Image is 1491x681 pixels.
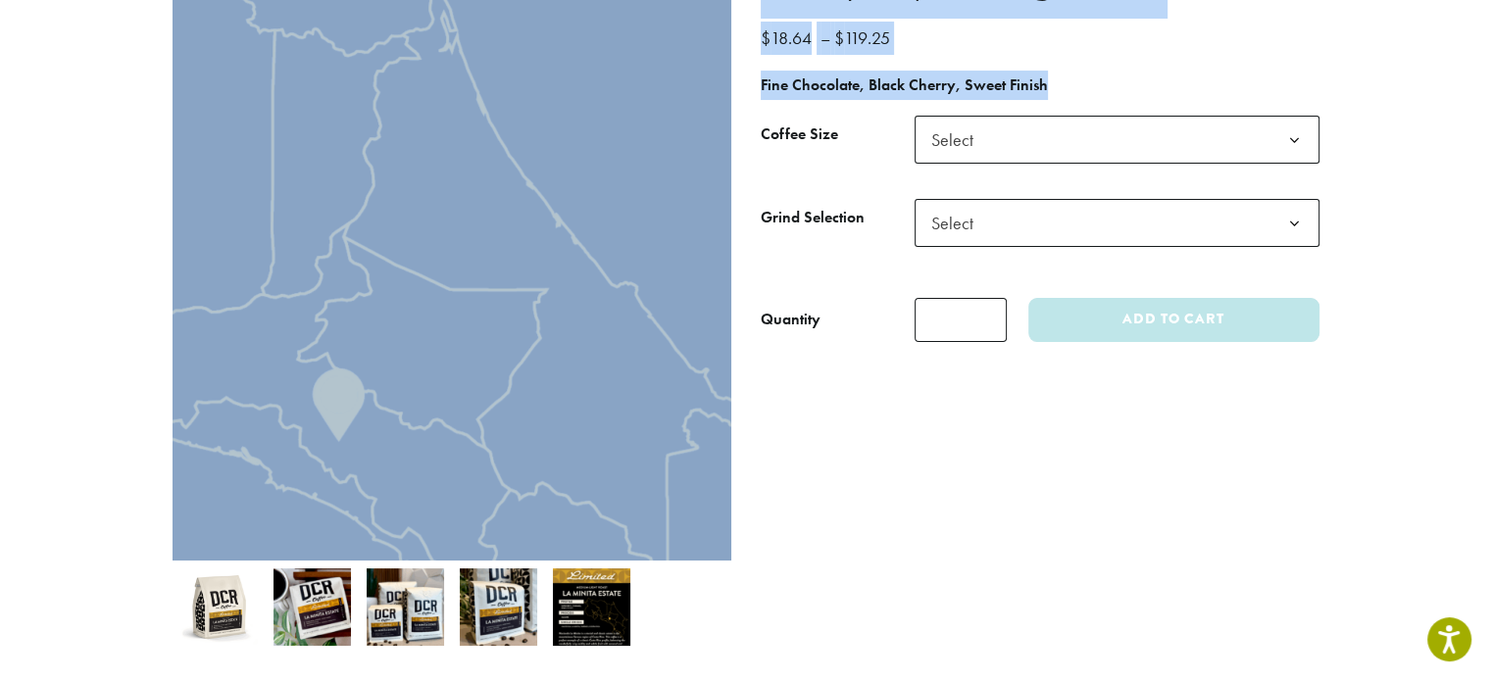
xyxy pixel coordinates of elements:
[1028,298,1318,342] button: Add to cart
[834,26,895,49] bdi: 119.25
[761,121,915,149] label: Coffee Size
[460,568,537,646] img: La Minita Estate - Image 4
[273,568,351,646] img: La Minita Estate - Image 2
[915,199,1319,247] span: Select
[761,308,820,331] div: Quantity
[761,26,770,49] span: $
[553,568,630,646] img: La Minita Estate - Image 5
[367,568,444,646] img: La Minita Estate - Image 3
[761,204,915,232] label: Grind Selection
[834,26,844,49] span: $
[820,26,830,49] span: –
[915,116,1319,164] span: Select
[915,298,1007,342] input: Product quantity
[923,204,993,242] span: Select
[761,74,1048,95] b: Fine Chocolate, Black Cherry, Sweet Finish
[923,121,993,159] span: Select
[761,26,817,49] bdi: 18.64
[180,568,258,646] img: La Minita Estate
